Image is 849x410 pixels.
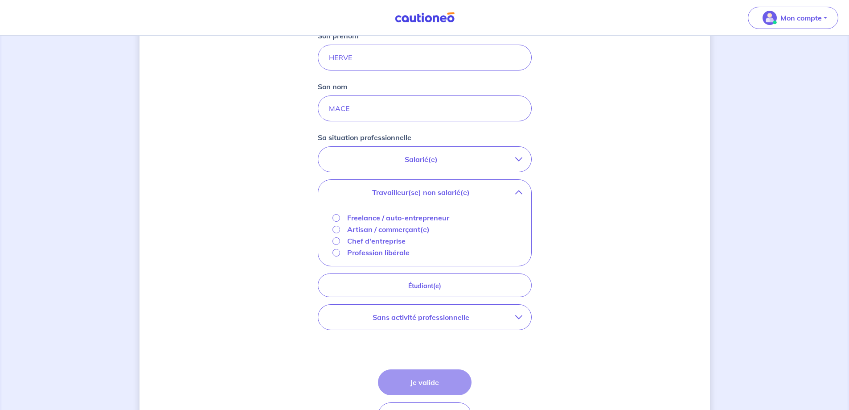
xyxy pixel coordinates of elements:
button: Salarié(e) [318,147,531,172]
p: Sans activité professionnelle [327,312,515,323]
input: Doe [318,95,532,121]
p: Étudiant(e) [329,281,521,291]
p: Mon compte [780,12,822,23]
button: Travailleur(se) non salarié(e) [318,180,531,205]
p: Profession libérale [347,247,410,258]
button: illu_account_valid_menu.svgMon compte [748,7,838,29]
p: Artisan / commerçant(e) [347,224,430,235]
p: Travailleur(se) non salarié(e) [327,187,515,198]
input: John [318,45,532,70]
button: Sans activité professionnelle [318,305,531,330]
p: Salarié(e) [327,154,515,165]
p: Son nom [318,81,347,92]
p: Freelance / auto-entrepreneur [347,212,449,223]
img: illu_account_valid_menu.svg [763,11,777,25]
button: Étudiant(e) [318,273,532,297]
p: Chef d'entreprise [347,236,406,246]
img: Cautioneo [391,12,458,23]
p: Son prénom [318,30,358,41]
p: Sa situation professionnelle [318,132,411,143]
